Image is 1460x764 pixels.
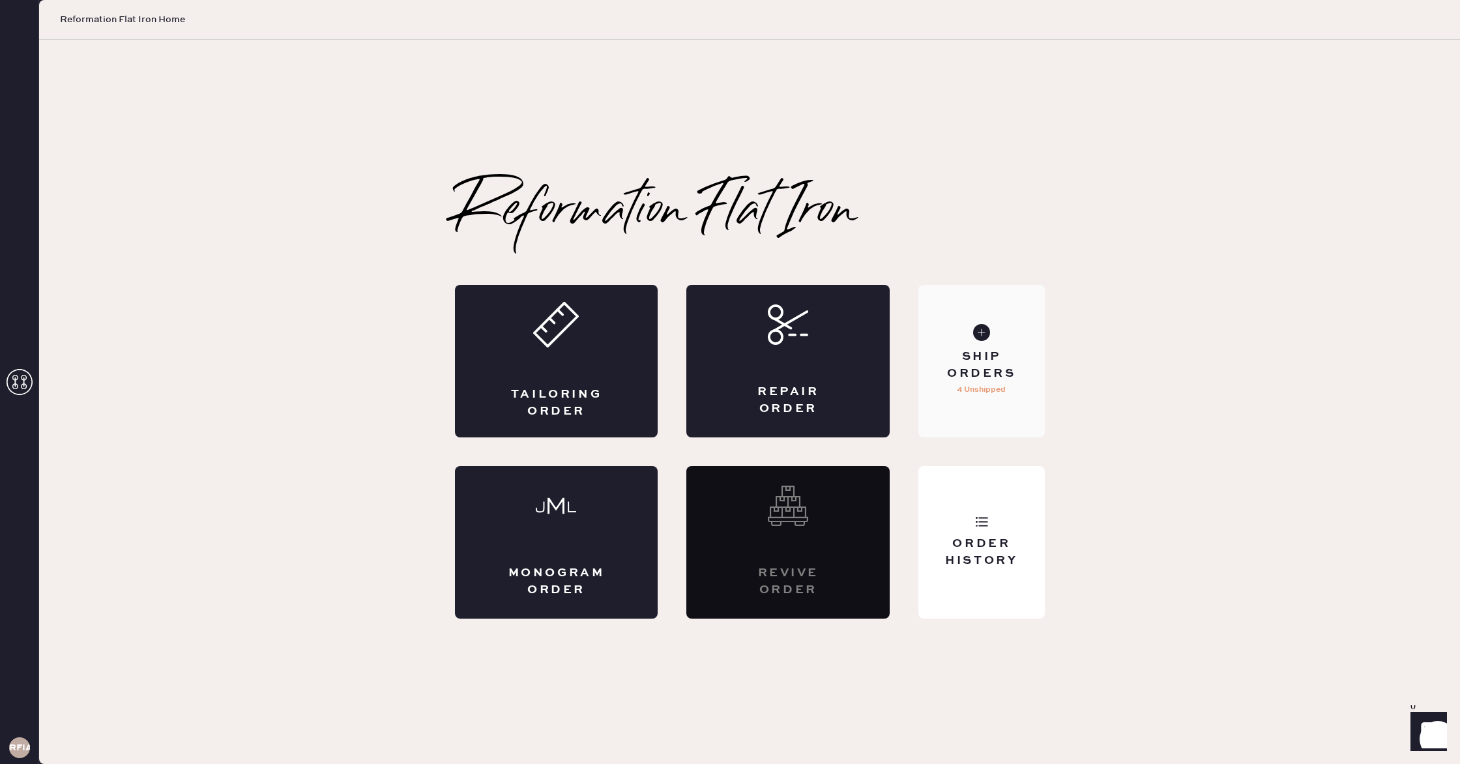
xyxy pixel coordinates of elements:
[1398,705,1454,761] iframe: Front Chat
[9,743,30,752] h3: RFIA
[929,349,1034,381] div: Ship Orders
[957,382,1006,398] p: 4 Unshipped
[738,384,838,417] div: Repair Order
[507,387,606,419] div: Tailoring Order
[738,565,838,598] div: Revive order
[60,13,185,26] span: Reformation Flat Iron Home
[455,186,858,238] h2: Reformation Flat Iron
[686,466,890,619] div: Interested? Contact us at care@hemster.co
[507,565,606,598] div: Monogram Order
[929,536,1034,568] div: Order History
